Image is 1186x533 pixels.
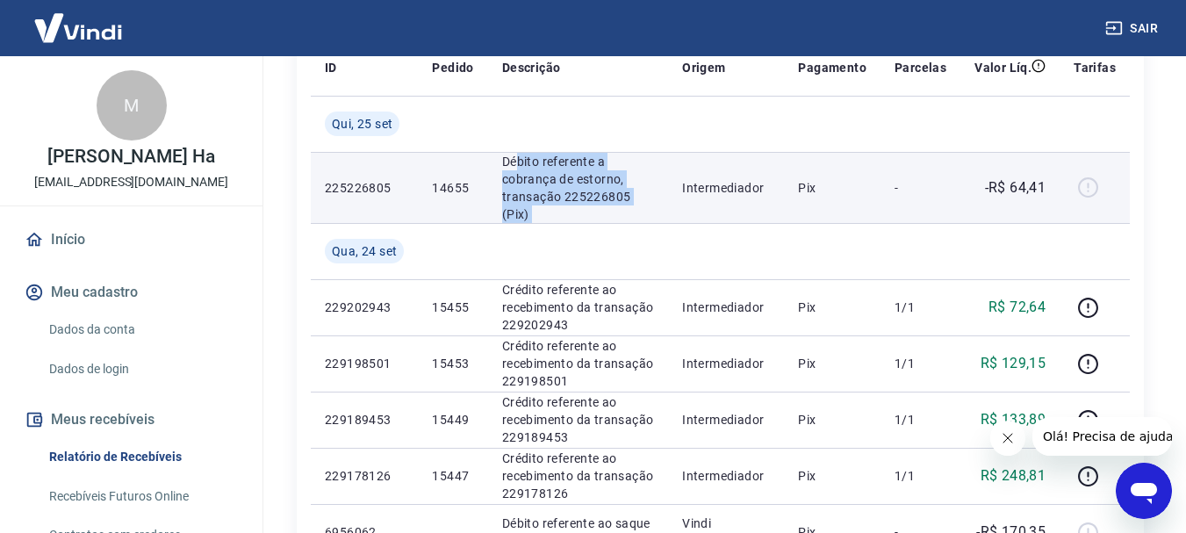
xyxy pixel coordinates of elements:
[988,297,1046,318] p: R$ 72,64
[682,59,725,76] p: Origem
[1032,417,1172,456] iframe: Mensagem da empresa
[325,467,404,485] p: 229178126
[895,59,946,76] p: Parcelas
[21,400,241,439] button: Meus recebíveis
[47,148,215,166] p: [PERSON_NAME] Ha
[981,465,1046,486] p: R$ 248,81
[1102,12,1165,45] button: Sair
[21,1,135,54] img: Vindi
[895,179,946,197] p: -
[981,409,1046,430] p: R$ 133,89
[325,355,404,372] p: 229198501
[332,242,397,260] span: Qua, 24 set
[502,393,654,446] p: Crédito referente ao recebimento da transação 229189453
[798,411,866,429] p: Pix
[895,467,946,485] p: 1/1
[42,312,241,348] a: Dados da conta
[1074,59,1116,76] p: Tarifas
[798,179,866,197] p: Pix
[798,355,866,372] p: Pix
[1116,463,1172,519] iframe: Botão para abrir a janela de mensagens
[325,59,337,76] p: ID
[895,355,946,372] p: 1/1
[798,59,866,76] p: Pagamento
[798,467,866,485] p: Pix
[42,439,241,475] a: Relatório de Recebíveis
[42,479,241,515] a: Recebíveis Futuros Online
[990,421,1025,456] iframe: Fechar mensagem
[325,411,404,429] p: 229189453
[502,337,654,390] p: Crédito referente ao recebimento da transação 229198501
[502,59,561,76] p: Descrição
[502,450,654,502] p: Crédito referente ao recebimento da transação 229178126
[325,299,404,316] p: 229202943
[332,115,392,133] span: Qui, 25 set
[432,299,473,316] p: 15455
[432,59,473,76] p: Pedido
[682,299,770,316] p: Intermediador
[432,355,473,372] p: 15453
[21,273,241,312] button: Meu cadastro
[11,12,147,26] span: Olá! Precisa de ajuda?
[985,177,1046,198] p: -R$ 64,41
[502,281,654,334] p: Crédito referente ao recebimento da transação 229202943
[432,467,473,485] p: 15447
[981,353,1046,374] p: R$ 129,15
[895,299,946,316] p: 1/1
[682,355,770,372] p: Intermediador
[325,179,404,197] p: 225226805
[798,299,866,316] p: Pix
[974,59,1031,76] p: Valor Líq.
[502,153,654,223] p: Débito referente a cobrança de estorno, transação 225226805 (Pix)
[682,179,770,197] p: Intermediador
[42,351,241,387] a: Dados de login
[34,173,228,191] p: [EMAIL_ADDRESS][DOMAIN_NAME]
[97,70,167,140] div: M
[682,411,770,429] p: Intermediador
[21,220,241,259] a: Início
[432,179,473,197] p: 14655
[682,467,770,485] p: Intermediador
[432,411,473,429] p: 15449
[895,411,946,429] p: 1/1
